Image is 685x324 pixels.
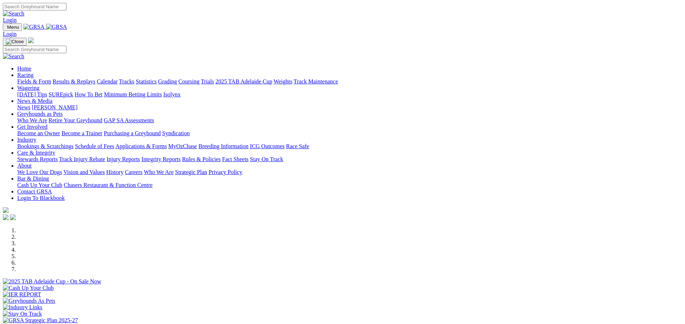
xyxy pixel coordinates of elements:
a: Isolynx [163,91,181,97]
img: Search [3,10,24,17]
img: Stay On Track [3,311,42,317]
a: [PERSON_NAME] [32,104,77,110]
img: Close [6,39,24,45]
div: Wagering [17,91,682,98]
a: Track Injury Rebate [59,156,105,162]
a: Trials [201,78,214,85]
img: GRSA [46,24,67,30]
a: SUREpick [49,91,73,97]
a: Strategic Plan [175,169,207,175]
a: Stewards Reports [17,156,58,162]
a: History [106,169,123,175]
div: Care & Integrity [17,156,682,163]
input: Search [3,3,67,10]
a: ICG Outcomes [250,143,284,149]
img: Industry Links [3,304,42,311]
img: Search [3,53,24,60]
a: Integrity Reports [141,156,181,162]
a: Bookings & Scratchings [17,143,73,149]
img: twitter.svg [10,214,16,220]
a: Careers [125,169,142,175]
img: facebook.svg [3,214,9,220]
a: Coursing [178,78,200,85]
a: Applications & Forms [115,143,167,149]
img: GRSA [23,24,45,30]
a: Login To Blackbook [17,195,65,201]
button: Toggle navigation [3,23,22,31]
a: Industry [17,137,36,143]
a: Syndication [162,130,189,136]
a: News & Media [17,98,52,104]
a: Grading [158,78,177,85]
img: logo-grsa-white.png [28,37,34,43]
a: [DATE] Tips [17,91,47,97]
img: 2025 TAB Adelaide Cup - On Sale Now [3,278,101,285]
a: Chasers Restaurant & Function Centre [64,182,152,188]
a: Vision and Values [63,169,105,175]
a: Who We Are [144,169,174,175]
div: Greyhounds as Pets [17,117,682,124]
a: Bar & Dining [17,175,49,182]
a: Tracks [119,78,134,85]
div: Racing [17,78,682,85]
a: Privacy Policy [209,169,242,175]
a: We Love Our Dogs [17,169,62,175]
a: Become a Trainer [61,130,102,136]
a: 2025 TAB Adelaide Cup [215,78,272,85]
a: Breeding Information [198,143,248,149]
a: Contact GRSA [17,188,52,195]
a: Statistics [136,78,157,85]
a: Results & Replays [52,78,95,85]
div: Bar & Dining [17,182,682,188]
a: How To Bet [75,91,103,97]
span: Menu [7,24,19,30]
img: Greyhounds As Pets [3,298,55,304]
div: About [17,169,682,175]
a: Become an Owner [17,130,60,136]
a: MyOzChase [168,143,197,149]
input: Search [3,46,67,53]
img: Cash Up Your Club [3,285,54,291]
a: Retire Your Greyhound [49,117,102,123]
img: logo-grsa-white.png [3,207,9,213]
a: Who We Are [17,117,47,123]
img: GRSA Strategic Plan 2025-27 [3,317,78,324]
a: Login [3,17,17,23]
a: Minimum Betting Limits [104,91,162,97]
a: Cash Up Your Club [17,182,62,188]
a: Weights [274,78,292,85]
a: Greyhounds as Pets [17,111,63,117]
a: GAP SA Assessments [104,117,154,123]
a: Home [17,65,31,72]
a: Calendar [97,78,118,85]
a: Rules & Policies [182,156,221,162]
a: Fields & Form [17,78,51,85]
a: Purchasing a Greyhound [104,130,161,136]
a: Track Maintenance [294,78,338,85]
a: Fact Sheets [222,156,248,162]
a: Login [3,31,17,37]
a: Racing [17,72,33,78]
a: Stay On Track [250,156,283,162]
div: Industry [17,143,682,150]
div: Get Involved [17,130,682,137]
a: Schedule of Fees [75,143,114,149]
a: Care & Integrity [17,150,55,156]
button: Toggle navigation [3,38,27,46]
a: News [17,104,30,110]
a: Race Safe [286,143,309,149]
a: Wagering [17,85,40,91]
img: IER REPORT [3,291,41,298]
a: Get Involved [17,124,47,130]
a: Injury Reports [106,156,140,162]
a: About [17,163,32,169]
div: News & Media [17,104,682,111]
